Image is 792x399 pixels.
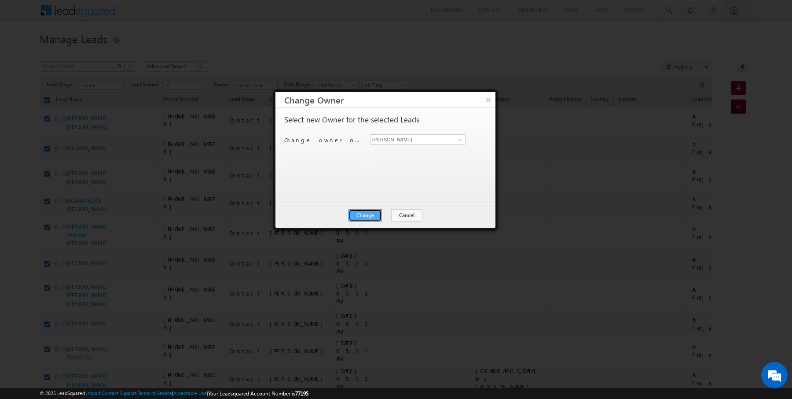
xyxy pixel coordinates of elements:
[284,116,419,124] p: Select new Owner for the selected Leads
[370,134,466,145] input: Type to Search
[284,136,363,144] p: Change owner of 25 leads to
[40,389,308,398] span: © 2025 LeadSquared | | | | |
[46,46,148,58] div: Chat with us now
[88,390,100,396] a: About
[454,135,465,144] a: Show All Items
[348,209,382,222] button: Change
[391,209,422,222] button: Cancel
[208,390,308,397] span: Your Leadsquared Account Number is
[284,92,495,107] h3: Change Owner
[173,390,207,396] a: Acceptable Use
[120,271,160,283] em: Start Chat
[102,390,136,396] a: Contact Support
[295,390,308,397] span: 77195
[15,46,37,58] img: d_60004797649_company_0_60004797649
[144,4,165,26] div: Minimize live chat window
[138,390,172,396] a: Terms of Service
[481,92,495,107] button: ×
[11,81,161,264] textarea: Type your message and hit 'Enter'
